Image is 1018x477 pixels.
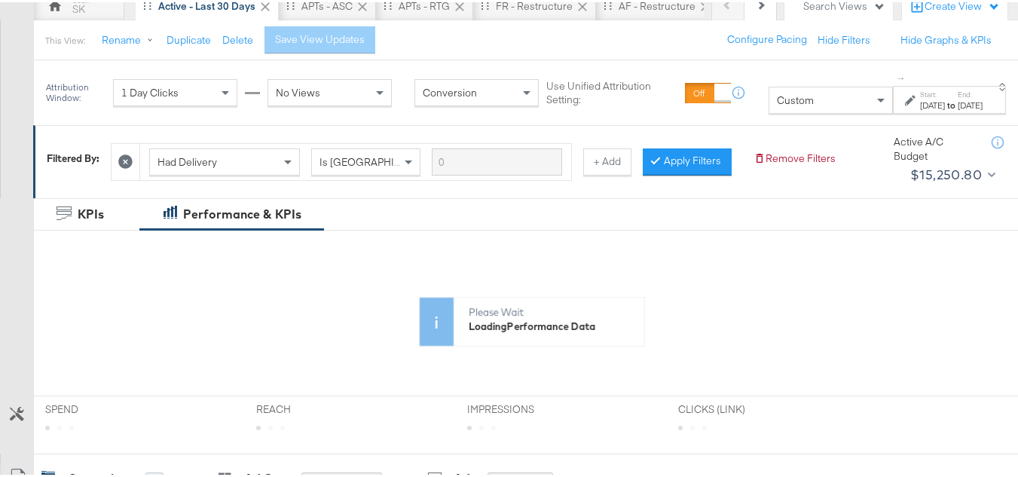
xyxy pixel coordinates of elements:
[432,146,562,174] input: Enter a search term
[91,25,170,52] button: Rename
[157,153,217,167] span: Had Delivery
[818,31,870,45] button: Hide Filters
[958,97,983,109] div: [DATE]
[78,203,104,221] div: KPIs
[423,84,477,97] span: Conversion
[754,149,836,164] button: Remove Filters
[167,31,211,45] button: Duplicate
[920,87,945,97] label: Start:
[900,31,992,45] button: Hide Graphs & KPIs
[945,97,958,109] strong: to
[717,24,818,51] button: Configure Pacing
[319,153,435,167] span: Is [GEOGRAPHIC_DATA]
[894,133,977,161] div: Active A/C Budget
[47,149,99,164] div: Filtered By:
[777,91,814,105] span: Custom
[910,161,982,184] div: $15,250.80
[894,74,909,79] span: ↑
[958,87,983,97] label: End:
[546,77,679,105] label: Use Unified Attribution Setting:
[222,31,253,45] button: Delete
[583,146,631,173] button: + Add
[121,84,179,97] span: 1 Day Clicks
[904,161,999,185] button: $15,250.80
[183,203,301,221] div: Performance & KPIs
[920,97,945,109] div: [DATE]
[276,84,320,97] span: No Views
[45,32,85,44] div: This View:
[45,80,105,101] div: Attribution Window:
[643,146,732,173] button: Apply Filters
